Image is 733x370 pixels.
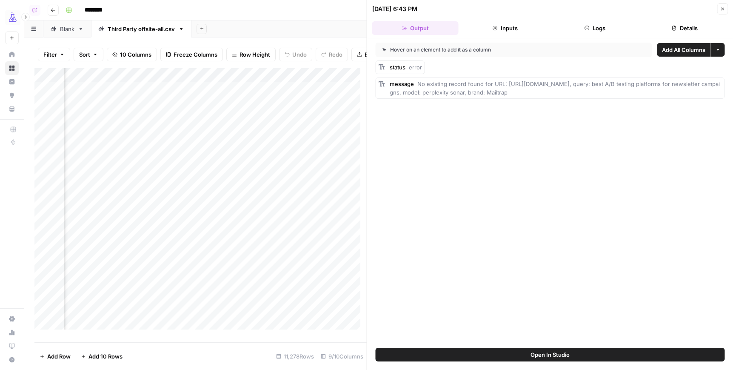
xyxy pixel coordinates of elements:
[390,80,720,96] span: No existing record found for URL: [URL][DOMAIN_NAME], query: best A/B testing platforms for newsl...
[292,50,307,59] span: Undo
[47,352,71,361] span: Add Row
[5,89,19,102] a: Opportunities
[88,352,123,361] span: Add 10 Rows
[43,20,91,37] a: Blank
[5,48,19,61] a: Home
[76,350,128,363] button: Add 10 Rows
[240,50,270,59] span: Row Height
[662,46,705,54] span: Add All Columns
[316,48,348,61] button: Redo
[107,48,157,61] button: 10 Columns
[160,48,223,61] button: Freeze Columns
[5,7,19,28] button: Workspace: AirOps Growth
[382,46,568,54] div: Hover on an element to add it as a column
[174,50,217,59] span: Freeze Columns
[317,350,367,363] div: 9/10 Columns
[642,21,728,35] button: Details
[273,350,317,363] div: 11,278 Rows
[74,48,103,61] button: Sort
[5,312,19,326] a: Settings
[120,50,151,59] span: 10 Columns
[552,21,638,35] button: Logs
[34,350,76,363] button: Add Row
[5,326,19,339] a: Usage
[376,348,725,361] button: Open In Studio
[351,48,400,61] button: Export CSV
[91,20,191,37] a: Third Party offsite-all.csv
[657,43,710,57] button: Add All Columns
[530,350,570,359] span: Open In Studio
[226,48,276,61] button: Row Height
[462,21,548,35] button: Inputs
[372,21,459,35] button: Output
[329,50,342,59] span: Redo
[79,50,90,59] span: Sort
[5,102,19,116] a: Your Data
[409,64,422,71] span: error
[279,48,312,61] button: Undo
[372,5,417,13] div: [DATE] 6:43 PM
[5,339,19,353] a: Learning Hub
[5,61,19,75] a: Browse
[43,50,57,59] span: Filter
[108,25,175,33] div: Third Party offsite-all.csv
[390,80,414,87] span: message
[5,353,19,367] button: Help + Support
[38,48,70,61] button: Filter
[60,25,74,33] div: Blank
[390,64,405,71] span: status
[5,75,19,89] a: Insights
[5,10,20,25] img: AirOps Growth Logo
